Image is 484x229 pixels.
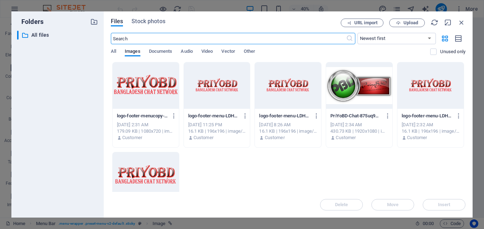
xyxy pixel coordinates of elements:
span: Stock photos [132,17,165,26]
p: All files [31,31,85,39]
p: logo-footer-menu-LDHYd8_aU9qz0w3TULV5Cw-1Yk9Vk-zdFH6VEaD7-5Qyg-7blKFh43KR9jSCOlbjBD7Q.png [259,113,310,119]
span: Vector [221,47,235,57]
span: Documents [149,47,173,57]
p: Displays only files that are not in use on the website. Files added during this session can still... [440,49,465,55]
i: Close [458,19,465,26]
div: ​ [17,31,19,40]
p: logo-footer-menu-LDHYd8_aU9qz0w3TULV5Cw-1Yk9Vk-zdFH6VEaD7-5Qyg.png [402,113,453,119]
p: PriYoBD-Chat-875uq9Nh8kI7QGXRlb7UVg.jpg [330,113,381,119]
span: All [111,47,116,57]
div: [DATE] 2:34 AM [330,122,388,128]
p: Customer [194,134,213,141]
div: [DATE] 8:26 AM [259,122,317,128]
div: 179.09 KB | 1080x720 | image/png [117,128,175,134]
span: Other [244,47,255,57]
button: URL import [341,19,383,27]
span: Upload [403,21,418,25]
div: [DATE] 11:25 PM [188,122,246,128]
p: logo-footer-menu-LDHYd8_aU9qz0w3TULV5Cw-1Yk9Vk-zdFH6VEaD7-5Qyg-OoiH559B7AOa-bRsvdcNJA.png [188,113,239,119]
div: [DATE] 2:31 AM [117,122,175,128]
p: Customer [265,134,285,141]
span: Images [125,47,140,57]
span: URL import [354,21,377,25]
span: Video [201,47,213,57]
p: Customer [336,134,356,141]
div: [DATE] 2:32 AM [402,122,459,128]
div: 430.73 KB | 1920x1080 | image/jpeg [330,128,388,134]
p: Customer [122,134,142,141]
p: logo-footer-menucopy-----CA8cCyAa2ikOBSXKfTrntQ.PNG [117,113,168,119]
div: 16.1 KB | 196x196 | image/png [188,128,246,134]
span: Audio [181,47,192,57]
span: Files [111,17,123,26]
i: Create new folder [90,18,98,26]
p: Folders [17,17,43,26]
i: Minimize [444,19,452,26]
div: 16.1 KB | 196x196 | image/png [402,128,459,134]
div: 16.1 KB | 196x196 | image/png [259,128,317,134]
i: Reload [431,19,438,26]
p: Customer [407,134,427,141]
input: Search [111,33,346,44]
button: Upload [389,19,425,27]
